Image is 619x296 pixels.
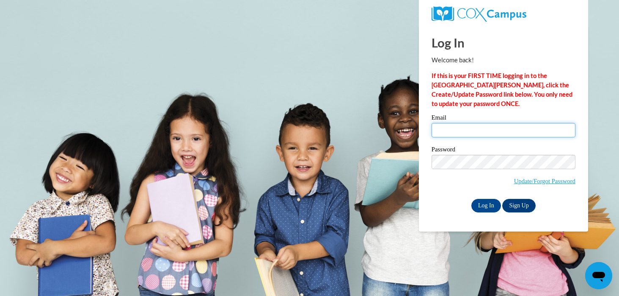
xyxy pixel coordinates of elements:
[432,114,575,123] label: Email
[471,199,501,212] input: Log In
[502,199,535,212] a: Sign Up
[585,262,612,289] iframe: Button to launch messaging window
[432,6,526,22] img: COX Campus
[432,6,575,22] a: COX Campus
[432,72,572,107] strong: If this is your FIRST TIME logging in to the [GEOGRAPHIC_DATA][PERSON_NAME], click the Create/Upd...
[514,178,575,184] a: Update/Forgot Password
[432,56,575,65] p: Welcome back!
[432,146,575,155] label: Password
[432,34,575,51] h1: Log In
